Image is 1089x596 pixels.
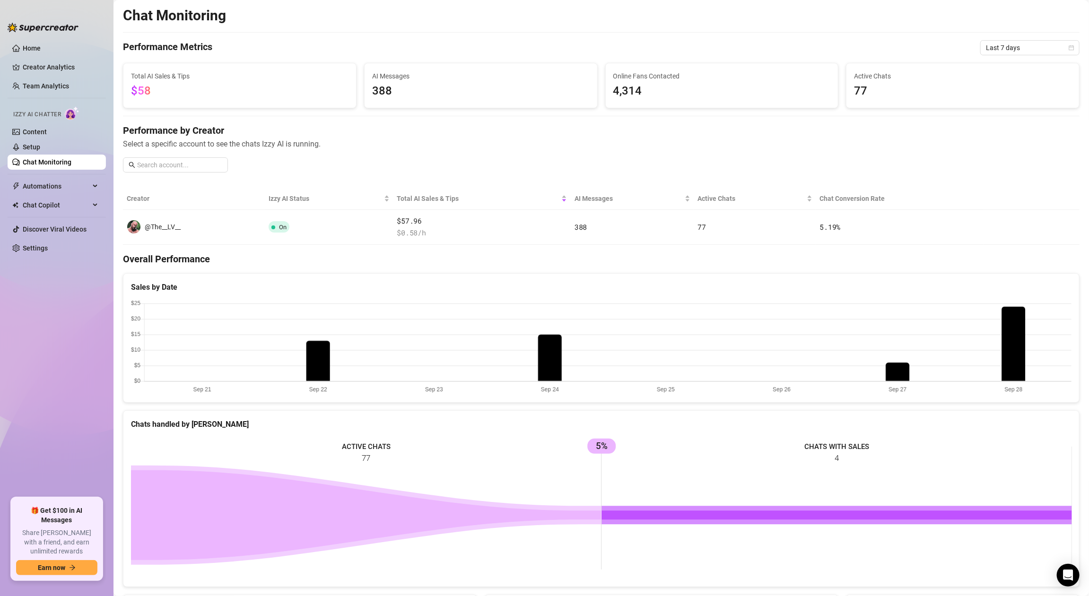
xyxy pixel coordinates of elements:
[131,281,1072,293] div: Sales by Date
[265,188,393,210] th: Izzy AI Status
[698,222,706,232] span: 77
[23,128,47,136] a: Content
[65,106,79,120] img: AI Chatter
[123,7,226,25] h2: Chat Monitoring
[23,44,41,52] a: Home
[613,82,831,100] span: 4,314
[145,223,181,231] span: @The__LV__
[13,110,61,119] span: Izzy AI Chatter
[820,222,841,232] span: 5.19 %
[397,193,560,204] span: Total AI Sales & Tips
[694,188,816,210] th: Active Chats
[698,193,805,204] span: Active Chats
[12,182,20,190] span: thunderbolt
[393,188,571,210] th: Total AI Sales & Tips
[372,82,590,100] span: 388
[16,506,97,525] span: 🎁 Get $100 in AI Messages
[8,23,78,32] img: logo-BBDzfeDw.svg
[986,41,1074,55] span: Last 7 days
[816,188,984,210] th: Chat Conversion Rate
[269,193,382,204] span: Izzy AI Status
[372,71,590,81] span: AI Messages
[129,162,135,168] span: search
[123,188,265,210] th: Creator
[123,40,212,55] h4: Performance Metrics
[127,220,140,233] img: @The__LV__
[23,198,90,213] span: Chat Copilot
[69,564,76,571] span: arrow-right
[23,244,48,252] a: Settings
[23,158,71,166] a: Chat Monitoring
[1057,564,1080,587] div: Open Intercom Messenger
[397,216,567,227] span: $57.96
[23,179,90,194] span: Automations
[397,227,567,239] span: $ 0.58 /h
[131,84,151,97] span: $58
[123,252,1080,266] h4: Overall Performance
[23,143,40,151] a: Setup
[1069,45,1074,51] span: calendar
[575,193,682,204] span: AI Messages
[16,560,97,575] button: Earn nowarrow-right
[23,225,87,233] a: Discover Viral Videos
[131,418,1072,430] div: Chats handled by [PERSON_NAME]
[854,82,1072,100] span: 77
[279,224,287,231] span: On
[123,124,1080,137] h4: Performance by Creator
[137,160,222,170] input: Search account...
[23,82,69,90] a: Team Analytics
[16,528,97,556] span: Share [PERSON_NAME] with a friend, and earn unlimited rewards
[38,564,65,571] span: Earn now
[131,71,348,81] span: Total AI Sales & Tips
[854,71,1072,81] span: Active Chats
[571,188,694,210] th: AI Messages
[613,71,831,81] span: Online Fans Contacted
[575,222,587,232] span: 388
[123,138,1080,150] span: Select a specific account to see the chats Izzy AI is running.
[23,60,98,75] a: Creator Analytics
[12,202,18,208] img: Chat Copilot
